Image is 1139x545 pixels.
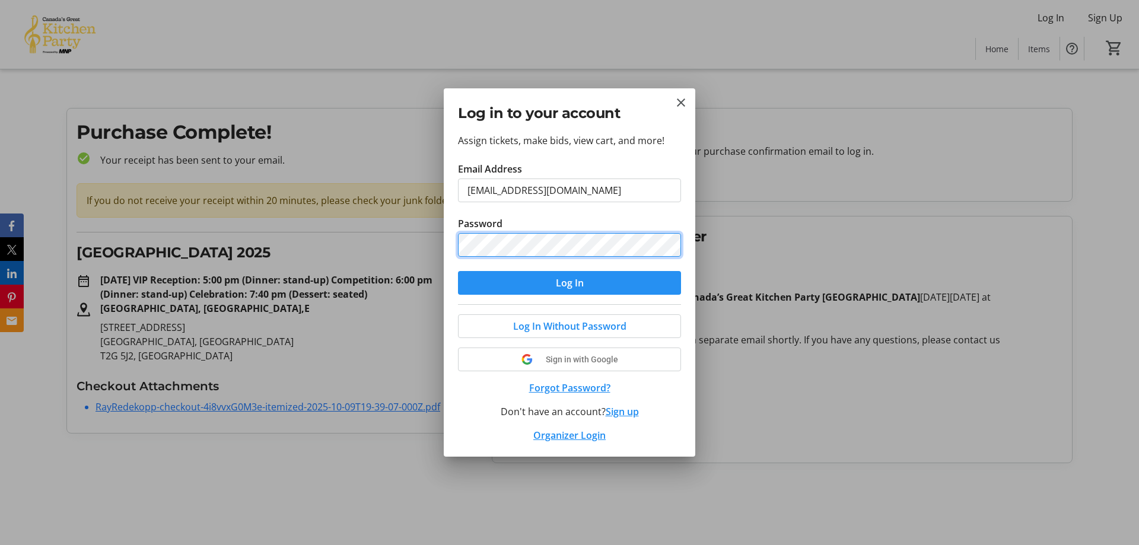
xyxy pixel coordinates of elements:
p: Assign tickets, make bids, view cart, and more! [458,133,681,148]
a: Organizer Login [533,429,606,442]
button: Log In Without Password [458,314,681,338]
button: Log In [458,271,681,295]
button: Close [674,95,688,110]
h2: Log in to your account [458,103,681,124]
button: Sign up [606,404,639,419]
span: Log In [556,276,584,290]
span: Sign in with Google [546,355,618,364]
label: Email Address [458,162,522,176]
input: Email Address [458,179,681,202]
button: Forgot Password? [458,381,681,395]
div: Don't have an account? [458,404,681,419]
button: Sign in with Google [458,348,681,371]
label: Password [458,216,502,231]
span: Log In Without Password [513,319,626,333]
